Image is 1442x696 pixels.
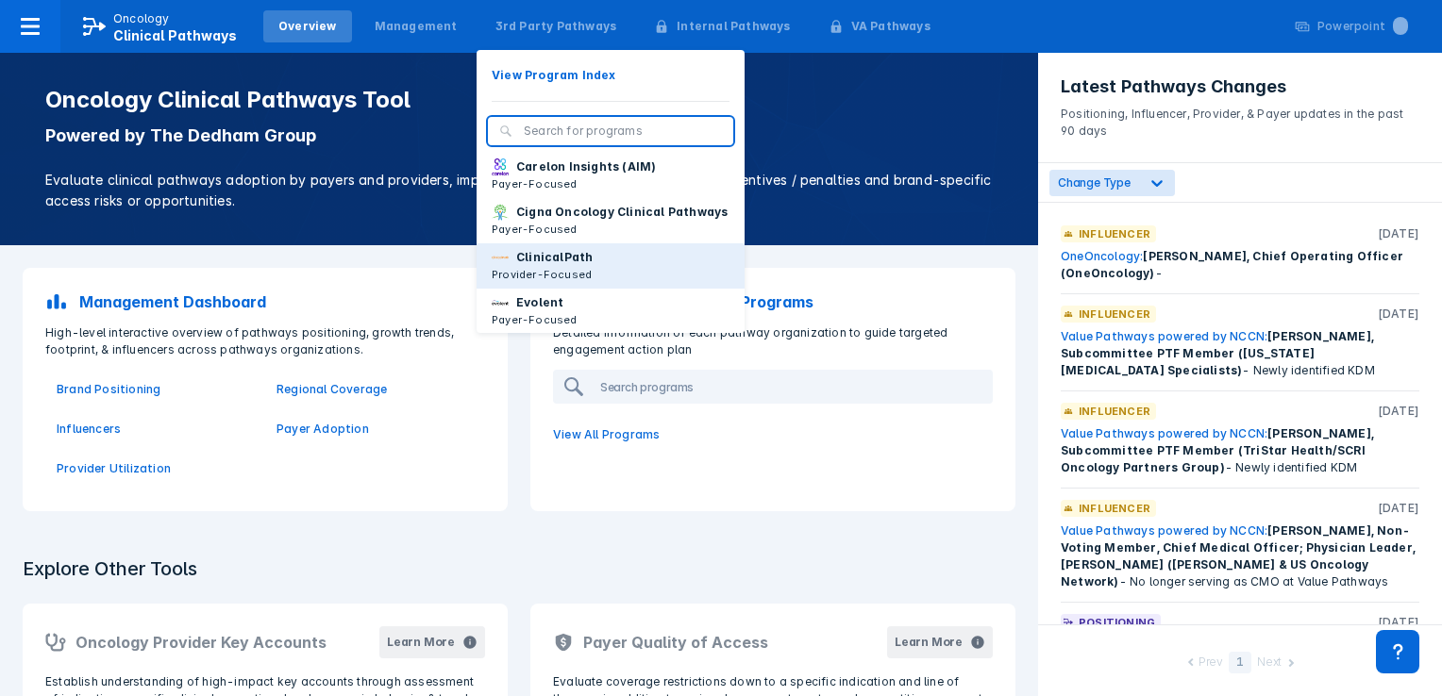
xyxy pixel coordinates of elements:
[542,279,1004,324] a: 3rd Party Pathways Programs
[1378,225,1419,242] p: [DATE]
[375,18,458,35] div: Management
[113,10,170,27] p: Oncology
[278,18,337,35] div: Overview
[277,421,474,438] a: Payer Adoption
[593,372,991,402] input: Search programs
[583,631,768,654] h2: Payer Quality of Access
[477,289,745,334] button: EvolentPayer-Focused
[492,175,656,192] p: Payer-Focused
[524,123,722,140] input: Search for programs
[1079,403,1150,420] p: Influencer
[379,626,485,658] button: Learn More
[516,249,593,266] p: ClinicalPath
[492,67,616,84] p: View Program Index
[492,311,578,328] p: Payer-Focused
[387,634,455,651] div: Learn More
[1079,225,1150,242] p: Influencer
[1061,249,1403,280] span: [PERSON_NAME], Chief Operating Officer (OneOncology)
[1058,175,1131,190] span: Change Type
[45,87,993,113] h1: Oncology Clinical Pathways Tool
[1378,306,1419,323] p: [DATE]
[45,124,993,147] p: Powered by The Dedham Group
[1061,98,1419,140] p: Positioning, Influencer, Provider, & Payer updates in the past 90 days
[1061,426,1267,440] a: Value Pathways powered by NCCN:
[277,381,474,398] a: Regional Coverage
[1317,18,1408,35] div: Powerpoint
[57,381,254,398] a: Brand Positioning
[492,249,509,266] img: via-oncology.png
[477,198,745,243] button: Cigna Oncology Clinical PathwaysPayer-Focused
[1061,328,1419,379] div: - Newly identified KDM
[57,460,254,477] a: Provider Utilization
[1199,654,1223,673] div: Prev
[492,294,509,311] img: new-century-health.png
[1061,425,1419,476] div: - Newly identified KDM
[477,243,745,289] button: ClinicalPathProvider-Focused
[1257,654,1282,673] div: Next
[677,18,790,35] div: Internal Pathways
[1061,249,1143,263] a: OneOncology:
[57,421,254,438] a: Influencers
[492,204,509,221] img: cigna-oncology-clinical-pathways.png
[1079,306,1150,323] p: Influencer
[542,415,1004,455] a: View All Programs
[477,61,745,90] button: View Program Index
[851,18,931,35] div: VA Pathways
[45,170,993,211] p: Evaluate clinical pathways adoption by payers and providers, implementation sophistication, finan...
[1061,248,1419,282] div: -
[79,290,266,313] p: Management Dashboard
[1061,329,1374,377] span: [PERSON_NAME], Subcommittee PTF Member ([US_STATE] [MEDICAL_DATA] Specialists)
[1061,329,1267,343] a: Value Pathways powered by NCCN:
[113,27,237,43] span: Clinical Pathways
[887,626,993,658] button: Learn More
[492,221,728,238] p: Payer-Focused
[1061,522,1419,590] div: - No longer serving as CMO at Value Pathways
[480,10,632,42] a: 3rd Party Pathways
[477,153,745,198] button: Carelon Insights (AIM)Payer-Focused
[542,324,1004,358] p: Detailed information of each pathway organization to guide targeted engagement action plan
[492,158,509,175] img: carelon-insights.png
[1229,652,1251,673] div: 1
[34,279,496,324] a: Management Dashboard
[75,631,327,654] h2: Oncology Provider Key Accounts
[495,18,617,35] div: 3rd Party Pathways
[1378,614,1419,631] p: [DATE]
[360,10,473,42] a: Management
[34,324,496,358] p: High-level interactive overview of pathways positioning, growth trends, footprint, & influencers ...
[1079,614,1155,631] p: Positioning
[1061,75,1419,98] h3: Latest Pathways Changes
[1378,500,1419,517] p: [DATE]
[263,10,352,42] a: Overview
[1378,403,1419,420] p: [DATE]
[1079,500,1150,517] p: Influencer
[516,294,563,311] p: Evolent
[1376,630,1419,673] div: Contact Support
[516,204,728,221] p: Cigna Oncology Clinical Pathways
[11,545,209,592] h3: Explore Other Tools
[492,266,593,283] p: Provider-Focused
[895,634,963,651] div: Learn More
[516,158,656,175] p: Carelon Insights (AIM)
[1061,426,1374,474] span: [PERSON_NAME], Subcommittee PTF Member (TriStar Health/SCRI Oncology Partners Group)
[1061,523,1267,538] a: Value Pathways powered by NCCN:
